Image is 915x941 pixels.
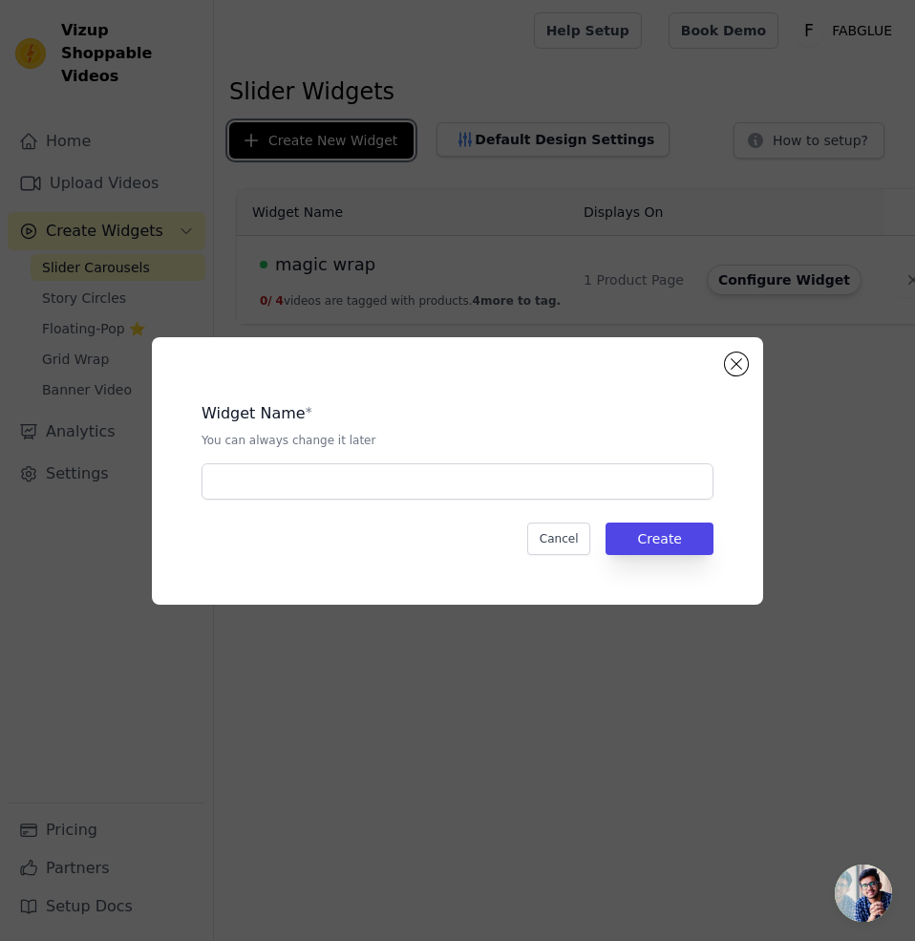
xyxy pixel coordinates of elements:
[527,523,591,555] button: Cancel
[202,433,713,448] p: You can always change it later
[606,523,713,555] button: Create
[202,402,306,425] legend: Widget Name
[835,865,892,922] div: Open chat
[725,353,748,375] button: Close modal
